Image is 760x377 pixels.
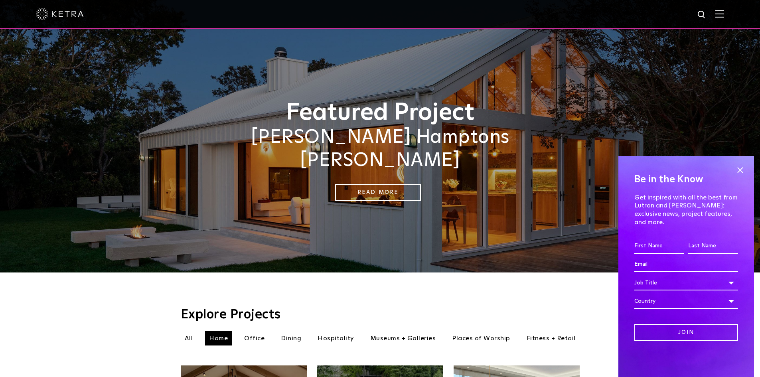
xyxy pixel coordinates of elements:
input: Join [634,324,738,341]
li: Hospitality [314,331,358,345]
h3: Explore Projects [181,308,580,321]
li: Dining [277,331,305,345]
li: Places of Worship [448,331,514,345]
input: Last Name [688,239,738,254]
h4: Be in the Know [634,172,738,187]
li: All [181,331,197,345]
li: Fitness + Retail [523,331,580,345]
li: Office [240,331,268,345]
li: Home [205,331,232,345]
h2: [PERSON_NAME] Hamptons [PERSON_NAME] [181,126,580,172]
p: Get inspired with all the best from Lutron and [PERSON_NAME]: exclusive news, project features, a... [634,193,738,227]
div: Country [634,294,738,309]
input: Email [634,257,738,272]
img: Hamburger%20Nav.svg [715,10,724,18]
img: ketra-logo-2019-white [36,8,84,20]
input: First Name [634,239,684,254]
h1: Featured Project [181,100,580,126]
div: Job Title [634,275,738,290]
li: Museums + Galleries [366,331,440,345]
img: search icon [697,10,707,20]
a: Read More [335,184,421,201]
